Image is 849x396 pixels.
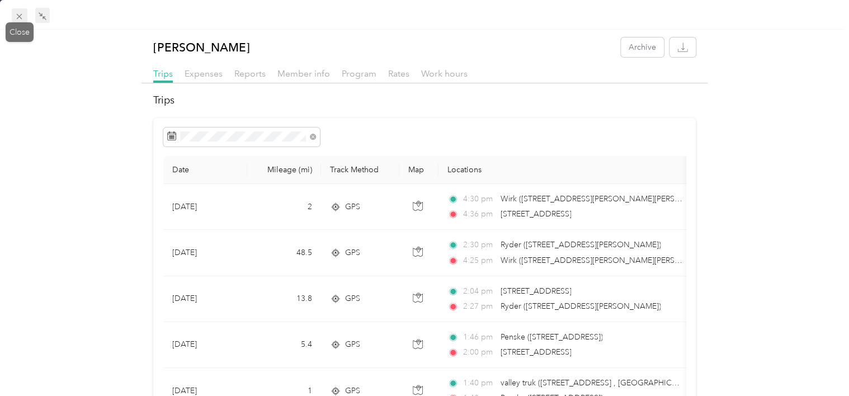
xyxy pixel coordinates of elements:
[500,332,602,342] span: Penske ([STREET_ADDRESS])
[463,300,495,313] span: 2:27 pm
[6,22,34,42] div: Close
[399,156,438,184] th: Map
[500,256,718,265] span: Wirk ([STREET_ADDRESS][PERSON_NAME][PERSON_NAME])
[163,156,247,184] th: Date
[421,68,468,79] span: Work hours
[500,209,571,219] span: [STREET_ADDRESS]
[463,193,495,205] span: 4:30 pm
[463,254,495,267] span: 4:25 pm
[277,68,330,79] span: Member info
[500,286,571,296] span: [STREET_ADDRESS]
[153,68,173,79] span: Trips
[321,156,399,184] th: Track Method
[463,285,495,298] span: 2:04 pm
[247,230,321,276] td: 48.5
[438,156,696,184] th: Locations
[345,338,360,351] span: GPS
[463,346,495,359] span: 2:00 pm
[342,68,376,79] span: Program
[500,194,718,204] span: Wirk ([STREET_ADDRESS][PERSON_NAME][PERSON_NAME])
[463,377,495,389] span: 1:40 pm
[621,37,664,57] button: Archive
[345,247,360,259] span: GPS
[163,276,247,322] td: [DATE]
[247,322,321,368] td: 5.4
[500,347,571,357] span: [STREET_ADDRESS]
[463,239,495,251] span: 2:30 pm
[247,276,321,322] td: 13.8
[247,184,321,230] td: 2
[345,201,360,213] span: GPS
[345,293,360,305] span: GPS
[500,240,661,249] span: Ryder ([STREET_ADDRESS][PERSON_NAME])
[500,378,785,388] span: valley truk ([STREET_ADDRESS] , [GEOGRAPHIC_DATA], [GEOGRAPHIC_DATA])
[463,208,495,220] span: 4:36 pm
[234,68,266,79] span: Reports
[153,93,696,108] h2: Trips
[153,37,250,57] p: [PERSON_NAME]
[500,301,661,311] span: Ryder ([STREET_ADDRESS][PERSON_NAME])
[388,68,409,79] span: Rates
[185,68,223,79] span: Expenses
[163,322,247,368] td: [DATE]
[163,184,247,230] td: [DATE]
[786,333,849,396] iframe: Everlance-gr Chat Button Frame
[463,331,495,343] span: 1:46 pm
[163,230,247,276] td: [DATE]
[247,156,321,184] th: Mileage (mi)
